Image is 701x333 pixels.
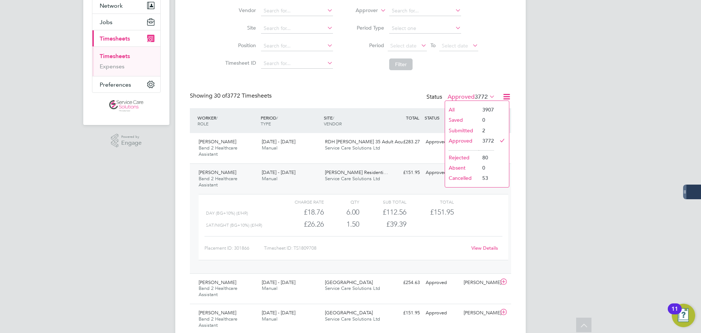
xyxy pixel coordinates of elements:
[92,76,160,92] button: Preferences
[121,140,142,146] span: Engage
[199,139,236,145] span: [PERSON_NAME]
[479,152,494,163] li: 80
[442,42,468,49] span: Select date
[445,105,479,115] li: All
[325,279,373,285] span: [GEOGRAPHIC_DATA]
[262,169,295,175] span: [DATE] - [DATE]
[325,175,380,182] span: Service Care Solutions Ltd
[325,139,407,145] span: RDH [PERSON_NAME] 35 Adult Acu…
[479,173,494,183] li: 53
[345,7,378,14] label: Approver
[325,285,380,291] span: Service Care Solutions Ltd
[322,111,385,130] div: SITE
[261,23,333,34] input: Search for...
[262,316,277,322] span: Manual
[324,206,359,218] div: 6.00
[196,111,259,130] div: WORKER
[445,152,479,163] li: Rejected
[277,218,324,230] div: £26.26
[223,60,256,66] label: Timesheet ID
[262,279,295,285] span: [DATE] - [DATE]
[672,304,695,327] button: Open Resource Center, 11 new notifications
[333,115,334,121] span: /
[100,63,125,70] a: Expenses
[276,115,278,121] span: /
[445,173,479,183] li: Cancelled
[389,6,461,16] input: Search for...
[111,134,142,148] a: Powered byEngage
[445,136,479,146] li: Approved
[223,24,256,31] label: Site
[100,81,131,88] span: Preferences
[385,167,423,179] div: £151.95
[448,93,495,101] label: Approved
[199,316,237,328] span: Band 2 Healthcare Assistant
[100,53,130,60] a: Timesheets
[190,92,273,100] div: Showing
[92,30,160,46] button: Timesheets
[264,242,467,254] div: Timesheet ID: TS1809708
[92,100,161,112] a: Go to home page
[351,24,384,31] label: Period Type
[199,279,236,285] span: [PERSON_NAME]
[100,2,123,9] span: Network
[445,163,479,173] li: Absent
[428,41,438,50] span: To
[262,310,295,316] span: [DATE] - [DATE]
[199,169,236,175] span: [PERSON_NAME]
[325,310,373,316] span: [GEOGRAPHIC_DATA]
[479,125,494,136] li: 2
[385,277,423,289] div: £254.63
[324,121,342,126] span: VENDOR
[445,125,479,136] li: Submitted
[199,175,237,188] span: Band 2 Healthcare Assistant
[423,167,461,179] div: Approved
[359,218,406,230] div: £39.39
[426,92,497,102] div: Status
[223,42,256,49] label: Position
[430,208,454,216] span: £151.95
[406,115,419,121] span: TOTAL
[199,310,236,316] span: [PERSON_NAME]
[423,277,461,289] div: Approved
[277,197,324,206] div: Charge rate
[262,175,277,182] span: Manual
[325,145,380,151] span: Service Care Solutions Ltd
[198,121,208,126] span: ROLE
[109,100,143,112] img: servicecare-logo-retina.png
[479,105,494,115] li: 3907
[324,218,359,230] div: 1.50
[216,115,218,121] span: /
[325,169,388,175] span: [PERSON_NAME] Residenti…
[206,211,248,216] span: Day (BG+10%) (£/HR)
[389,58,413,70] button: Filter
[445,115,479,125] li: Saved
[214,92,272,99] span: 3772 Timesheets
[325,316,380,322] span: Service Care Solutions Ltd
[262,145,277,151] span: Manual
[461,277,499,289] div: [PERSON_NAME]
[223,7,256,14] label: Vendor
[261,58,333,69] input: Search for...
[262,139,295,145] span: [DATE] - [DATE]
[121,134,142,140] span: Powered by
[479,163,494,173] li: 0
[324,197,359,206] div: QTY
[199,145,237,157] span: Band 2 Healthcare Assistant
[423,111,461,124] div: STATUS
[359,197,406,206] div: Sub Total
[100,19,112,26] span: Jobs
[351,42,384,49] label: Period
[475,93,488,101] span: 3772
[423,136,461,148] div: Approved
[423,307,461,319] div: Approved
[385,136,423,148] div: £283.27
[261,6,333,16] input: Search for...
[385,307,423,319] div: £151.95
[262,285,277,291] span: Manual
[479,136,494,146] li: 3772
[261,121,271,126] span: TYPE
[214,92,227,99] span: 30 of
[359,206,406,218] div: £112.56
[92,46,160,76] div: Timesheets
